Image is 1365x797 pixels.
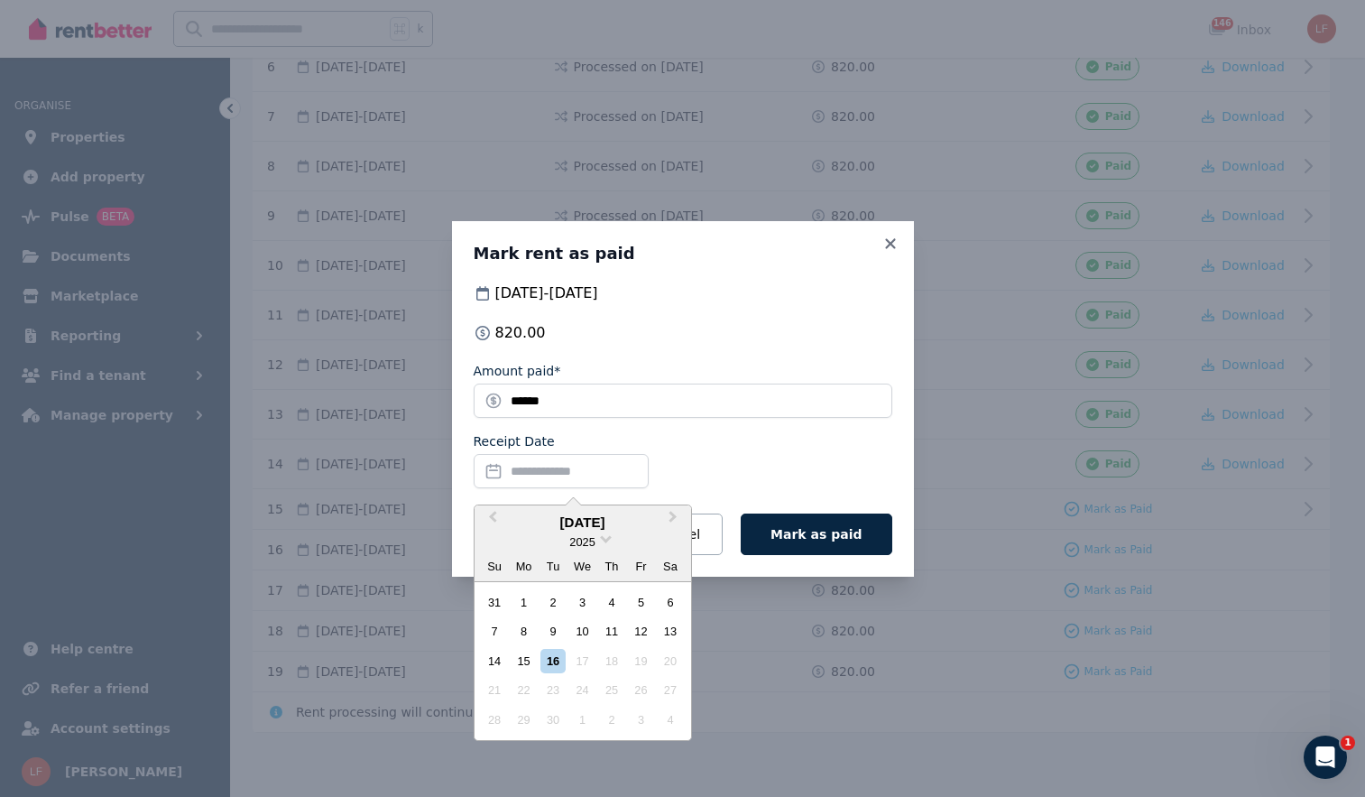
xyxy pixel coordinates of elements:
div: Sa [658,554,682,579]
div: Not available Tuesday, September 30th, 2025 [540,708,565,732]
div: Choose Saturday, September 13th, 2025 [658,619,682,644]
span: Mark as paid [770,527,862,542]
div: Tu [540,554,565,579]
div: Choose Monday, September 15th, 2025 [512,649,536,673]
div: Choose Thursday, September 4th, 2025 [599,590,623,615]
button: Previous Month [476,507,505,536]
div: Su [483,554,507,579]
div: Choose Friday, September 5th, 2025 [629,590,653,615]
div: Choose Tuesday, September 9th, 2025 [540,619,565,644]
h3: Mark rent as paid [474,243,892,264]
div: Choose Sunday, September 7th, 2025 [483,619,507,644]
div: Not available Thursday, September 25th, 2025 [599,678,623,702]
div: Choose Monday, September 1st, 2025 [512,590,536,615]
div: Choose Friday, September 12th, 2025 [629,619,653,644]
div: Choose Sunday, September 14th, 2025 [483,649,507,673]
div: Not available Sunday, September 28th, 2025 [483,708,507,732]
div: Not available Sunday, September 21st, 2025 [483,678,507,702]
div: Not available Thursday, October 2nd, 2025 [599,708,623,732]
div: Not available Thursday, September 18th, 2025 [599,649,623,673]
div: Choose Tuesday, September 16th, 2025 [540,649,565,673]
div: Not available Friday, September 26th, 2025 [629,678,653,702]
label: Amount paid* [474,362,561,380]
div: [DATE] [475,513,691,533]
div: Th [599,554,623,579]
iframe: Intercom live chat [1304,736,1347,779]
div: Choose Saturday, September 6th, 2025 [658,590,682,615]
div: Mo [512,554,536,579]
span: 2025 [569,535,595,549]
span: 820.00 [495,322,546,344]
div: Choose Thursday, September 11th, 2025 [599,619,623,644]
div: We [570,554,595,579]
div: Not available Saturday, September 20th, 2025 [658,649,682,673]
div: month 2025-09 [480,588,685,734]
div: Choose Wednesday, September 3rd, 2025 [570,590,595,615]
div: Choose Wednesday, September 10th, 2025 [570,619,595,644]
button: Mark as paid [741,514,891,555]
div: Choose Sunday, August 31st, 2025 [483,590,507,615]
div: Not available Wednesday, October 1st, 2025 [570,708,595,732]
span: [DATE] - [DATE] [495,283,598,304]
label: Receipt Date [474,432,555,450]
div: Fr [629,554,653,579]
div: Not available Saturday, September 27th, 2025 [658,678,682,702]
div: Not available Wednesday, September 24th, 2025 [570,678,595,702]
div: Not available Wednesday, September 17th, 2025 [570,649,595,673]
span: 1 [1341,736,1355,750]
div: Not available Friday, October 3rd, 2025 [629,708,653,732]
div: Choose Tuesday, September 2nd, 2025 [540,590,565,615]
div: Not available Monday, September 22nd, 2025 [512,678,536,702]
button: Next Month [660,507,689,536]
div: Not available Saturday, October 4th, 2025 [658,708,682,732]
div: Choose Monday, September 8th, 2025 [512,619,536,644]
div: Not available Friday, September 19th, 2025 [629,649,653,673]
div: Not available Tuesday, September 23rd, 2025 [540,678,565,702]
div: Not available Monday, September 29th, 2025 [512,708,536,732]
